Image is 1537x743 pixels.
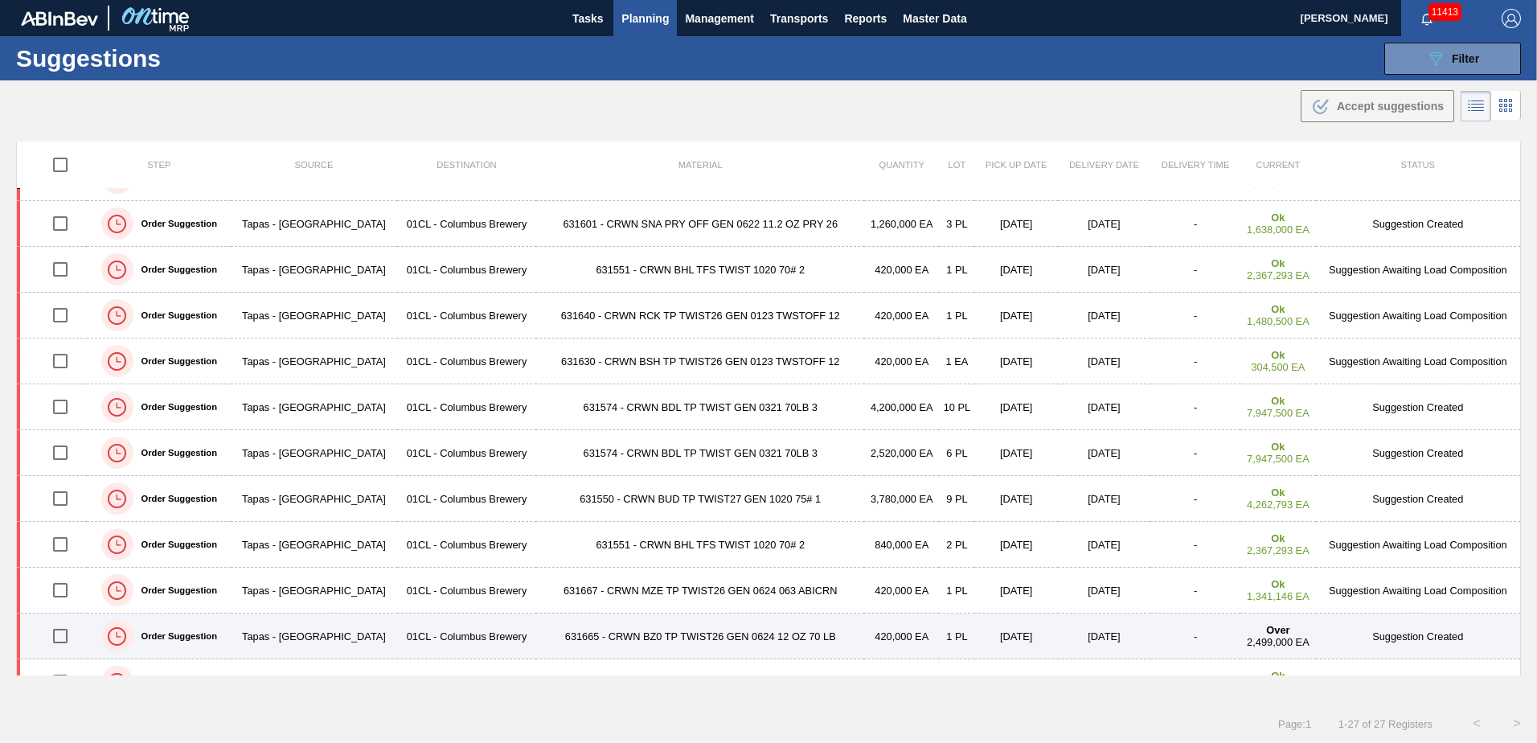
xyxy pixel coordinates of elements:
td: Suggestion Created [1316,476,1521,522]
td: 01CL - Columbus Brewery [397,522,537,568]
td: Suggestion Awaiting Load Composition [1316,293,1521,339]
td: 420,000 EA [864,293,939,339]
td: Suggestion Created [1316,201,1521,247]
td: - [1150,384,1240,430]
td: [DATE] [974,522,1057,568]
strong: Ok [1271,211,1285,224]
td: 420,000 EA [864,247,939,293]
td: 01CL - Columbus Brewery [397,201,537,247]
td: 01CL - Columbus Brewery [397,614,537,659]
td: 1 EA [939,339,974,384]
h1: Suggestions [16,49,301,68]
strong: Over [1266,624,1289,636]
td: Tapas - [GEOGRAPHIC_DATA] [231,339,396,384]
button: Filter [1384,43,1521,75]
td: - [1150,293,1240,339]
img: Logout [1502,9,1521,28]
span: Planning [621,9,669,28]
td: [DATE] [974,476,1057,522]
td: [DATE] [1058,339,1150,384]
a: Order SuggestionTapas - [GEOGRAPHIC_DATA]01CL - Columbus Brewery631574 - CRWN BDL TP TWIST GEN 03... [17,430,1521,476]
td: [DATE] [974,659,1057,705]
span: 1,480,500 EA [1247,315,1310,327]
td: - [1150,247,1240,293]
span: 4,262,793 EA [1247,499,1310,511]
span: 7,947,500 EA [1247,453,1310,465]
button: Notifications [1401,7,1453,30]
span: Current [1256,160,1301,170]
td: Tapas - [GEOGRAPHIC_DATA] [231,247,396,293]
td: Tapas - [GEOGRAPHIC_DATA] [231,568,396,614]
strong: Ok [1271,441,1285,453]
span: 1,341,146 EA [1247,590,1310,602]
span: Delivery Time [1162,160,1230,170]
label: Order Suggestion [133,265,217,274]
label: Order Suggestion [133,631,217,641]
td: 1 PL [939,293,974,339]
td: Tapas - [GEOGRAPHIC_DATA] [231,430,396,476]
td: [DATE] [974,430,1057,476]
span: Quantity [879,160,924,170]
td: 9 PL [939,476,974,522]
td: Tapas - [GEOGRAPHIC_DATA] [231,522,396,568]
strong: Ok [1271,578,1285,590]
strong: Ok [1271,349,1285,361]
span: Material [678,160,723,170]
span: Status [1401,160,1435,170]
span: Delivery Date [1069,160,1139,170]
td: [DATE] [1058,522,1150,568]
label: Order Suggestion [133,448,217,458]
td: 10 PL [939,384,974,430]
span: 7,947,500 EA [1247,407,1310,419]
td: 631640 - CRWN RCK TP TWIST26 GEN 0123 TWSTOFF 12 [536,293,864,339]
td: [DATE] [1058,476,1150,522]
label: Order Suggestion [133,585,217,595]
a: Order SuggestionTapas - [GEOGRAPHIC_DATA]01CL - Columbus Brewery631667 - CRWN MZE TP TWIST26 GEN ... [17,659,1521,705]
span: Master Data [903,9,966,28]
span: 1 - 27 of 27 Registers [1335,718,1432,730]
span: Tasks [570,9,605,28]
img: TNhmsLtSVTkK8tSr43FrP2fwEKptu5GPRR3wAAAABJRU5ErkJggg== [21,11,98,26]
td: - [1150,476,1240,522]
strong: Ok [1271,257,1285,269]
span: 1,638,000 EA [1247,224,1310,236]
td: - [1150,568,1240,614]
label: Order Suggestion [133,402,217,412]
span: 2,499,000 EA [1247,636,1310,648]
td: 01CL - Columbus Brewery [397,339,537,384]
td: Suggestion Awaiting Load Composition [1316,339,1521,384]
strong: Ok [1271,670,1285,682]
td: [DATE] [1058,201,1150,247]
td: 01CL - Columbus Brewery [397,568,537,614]
td: 1,260,000 EA [864,201,939,247]
td: Suggestion Created [1316,614,1521,659]
td: 01CL - Columbus Brewery [397,247,537,293]
td: 631574 - CRWN BDL TP TWIST GEN 0321 70LB 3 [536,384,864,430]
td: 01CL - Columbus Brewery [397,293,537,339]
td: 420,000 EA [864,339,939,384]
td: Tapas - [GEOGRAPHIC_DATA] [231,476,396,522]
td: Tapas - [GEOGRAPHIC_DATA] [231,201,396,247]
strong: Ok [1271,395,1285,407]
a: Order SuggestionTapas - [GEOGRAPHIC_DATA]01CL - Columbus Brewery631665 - CRWN BZ0 TP TWIST26 GEN ... [17,614,1521,659]
td: 631550 - CRWN BUD TP TWIST27 GEN 1020 75# 1 [536,476,864,522]
td: Tapas - [GEOGRAPHIC_DATA] [231,293,396,339]
td: 840,000 EA [864,522,939,568]
td: 420,000 EA [864,659,939,705]
span: Lot [949,160,966,170]
span: Management [685,9,754,28]
span: 11413 [1428,3,1461,21]
span: Filter [1452,52,1479,65]
td: Suggestion Created [1316,384,1521,430]
td: - [1150,522,1240,568]
td: 631667 - CRWN MZE TP TWIST26 GEN 0624 063 ABICRN [536,568,864,614]
td: Suggestion Awaiting Load Composition [1316,247,1521,293]
td: 631667 - CRWN MZE TP TWIST26 GEN 0624 063 ABICRN [536,659,864,705]
td: 2 PL [939,522,974,568]
td: Suggestion Awaiting Load Composition [1316,522,1521,568]
a: Order SuggestionTapas - [GEOGRAPHIC_DATA]01CL - Columbus Brewery631630 - CRWN BSH TP TWIST26 GEN ... [17,339,1521,384]
td: [DATE] [974,384,1057,430]
td: - [1150,201,1240,247]
td: [DATE] [974,614,1057,659]
td: 01CL - Columbus Brewery [397,430,537,476]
